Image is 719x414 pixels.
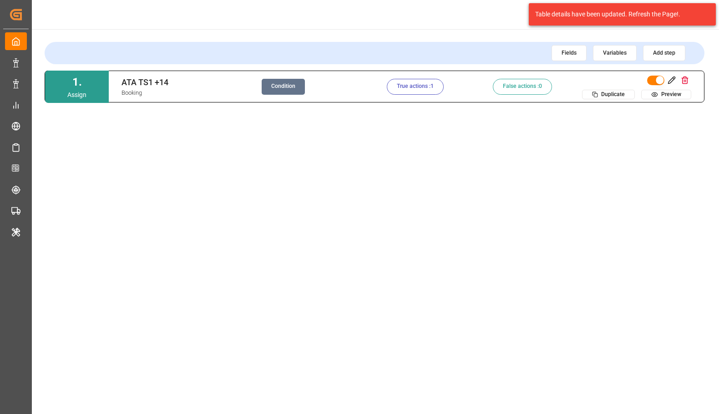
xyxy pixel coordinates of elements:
[122,76,249,88] div: ATA TS1 +14
[582,90,635,99] button: Duplicate
[593,45,637,61] button: Variables
[72,74,82,90] div: 1 .
[535,10,703,19] div: Table details have been updated. Refresh the Page!.
[552,45,587,61] button: Fields
[67,90,86,100] div: Assign
[387,79,444,95] button: True actions :1
[493,79,552,95] button: False actions :0
[262,79,305,95] button: Condition
[643,45,685,61] button: Add step
[369,79,463,95] button: True actions :1
[475,79,569,95] button: False actions :0
[641,90,691,99] button: Preview
[122,88,249,97] div: Booking
[45,71,704,102] div: 1.AssignATA TS1 +14BookingConditionTrue actions :1False actions :0DuplicatePreview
